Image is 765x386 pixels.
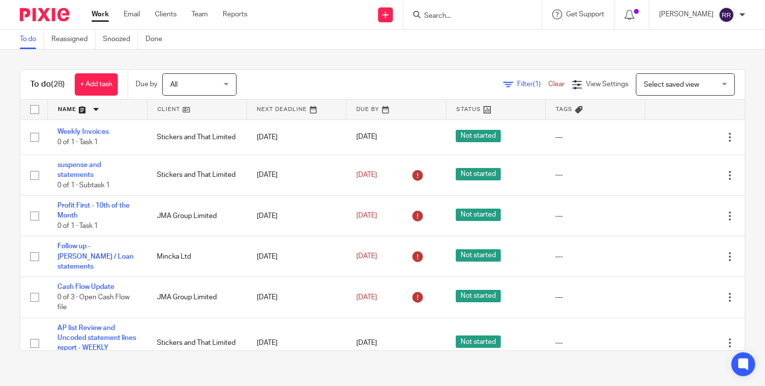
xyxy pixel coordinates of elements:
a: Email [124,9,140,19]
span: Not started [456,168,501,180]
a: Snoozed [103,30,138,49]
span: [DATE] [356,171,377,178]
p: [PERSON_NAME] [659,9,714,19]
a: Work [92,9,109,19]
td: [DATE] [247,236,346,277]
td: Stickers and That Limited [147,318,246,369]
td: Mincka Ltd [147,236,246,277]
a: Follow up - [PERSON_NAME] / Loan statements [57,243,134,270]
td: JMA Group Limited [147,196,246,236]
div: --- [555,170,635,180]
td: [DATE] [247,119,346,155]
span: 0 of 1 · Task 1 [57,139,98,146]
a: Weekly Invoices [57,128,109,135]
span: Filter [517,81,548,88]
a: Reassigned [51,30,96,49]
span: Tags [556,107,573,112]
span: Not started [456,209,501,221]
span: All [170,81,178,88]
span: [DATE] [356,294,377,301]
a: Done [145,30,170,49]
div: --- [555,338,635,348]
span: Not started [456,335,501,348]
a: suspense and statements [57,162,101,178]
a: Clients [155,9,177,19]
span: 0 of 1 · Subtask 1 [57,182,110,189]
td: [DATE] [247,155,346,195]
span: [DATE] [356,339,377,346]
td: [DATE] [247,277,346,318]
div: --- [555,132,635,142]
a: Cash Flow Update [57,283,114,290]
span: Select saved view [644,81,699,88]
span: Not started [456,130,501,142]
td: Stickers and That Limited [147,155,246,195]
td: JMA Group Limited [147,277,246,318]
span: (1) [533,81,541,88]
div: --- [555,211,635,221]
span: [DATE] [356,134,377,141]
div: --- [555,252,635,262]
a: Profit First - 10th of the Month [57,202,130,219]
span: View Settings [586,81,628,88]
span: Get Support [566,11,604,18]
span: (28) [51,80,65,88]
span: 0 of 3 · Open Cash Flow file [57,294,130,311]
a: Team [191,9,208,19]
span: Not started [456,290,501,302]
td: [DATE] [247,196,346,236]
div: --- [555,292,635,302]
input: Search [423,12,512,21]
a: + Add task [75,73,118,96]
a: Reports [223,9,247,19]
p: Due by [136,79,157,89]
img: Pixie [20,8,69,21]
a: To do [20,30,44,49]
h1: To do [30,79,65,90]
img: svg%3E [718,7,734,23]
span: [DATE] [356,213,377,220]
a: Clear [548,81,565,88]
td: Stickers and That Limited [147,119,246,155]
td: [DATE] [247,318,346,369]
span: 0 of 1 · Task 1 [57,222,98,229]
span: Not started [456,249,501,262]
span: [DATE] [356,253,377,260]
a: AP list Review and Uncoded statement lines report - WEEKLY [57,325,136,352]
